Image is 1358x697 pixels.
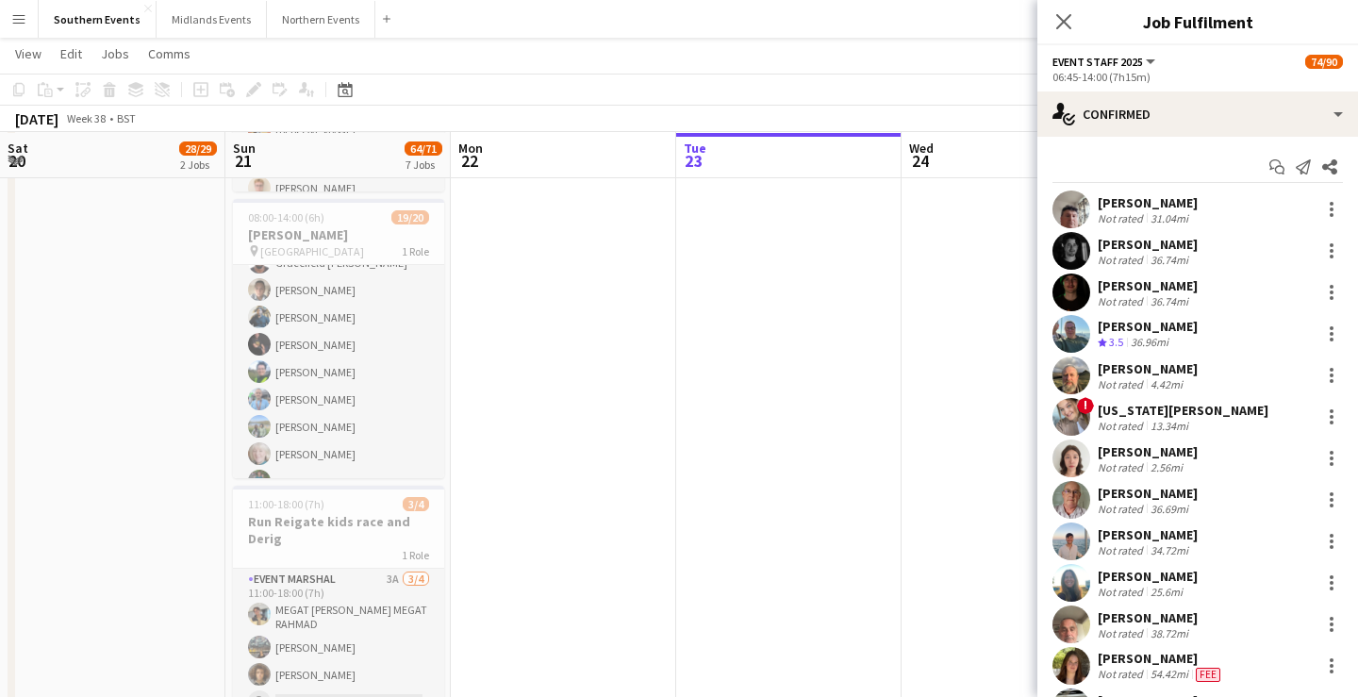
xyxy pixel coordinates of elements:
div: Not rated [1098,460,1147,474]
a: View [8,41,49,66]
span: 28/29 [179,141,217,156]
div: Not rated [1098,211,1147,225]
div: [PERSON_NAME] [1098,194,1198,211]
span: 23 [681,150,706,172]
h3: [PERSON_NAME] [233,226,444,243]
span: Edit [60,45,82,62]
div: 34.72mi [1147,543,1192,557]
span: Tue [684,140,706,157]
span: 3.5 [1109,335,1123,349]
span: Sat [8,140,28,157]
span: ! [1077,397,1094,414]
span: Fee [1196,668,1220,682]
div: 36.74mi [1147,294,1192,308]
h3: Job Fulfilment [1037,9,1358,34]
div: [US_STATE][PERSON_NAME] [1098,402,1268,419]
div: [PERSON_NAME] [1098,568,1198,585]
span: Week 38 [62,111,109,125]
span: View [15,45,41,62]
button: Southern Events [39,1,157,38]
div: 4.42mi [1147,377,1186,391]
div: 31.04mi [1147,211,1192,225]
button: Event Staff 2025 [1052,55,1158,69]
span: 11:00-18:00 (7h) [248,497,324,511]
div: [PERSON_NAME] [1098,277,1198,294]
div: Not rated [1098,667,1147,682]
a: Comms [141,41,198,66]
div: [PERSON_NAME] [1098,526,1198,543]
span: 24 [906,150,934,172]
span: 08:00-14:00 (6h) [248,210,324,224]
div: Not rated [1098,294,1147,308]
div: [PERSON_NAME] [1098,236,1198,253]
div: [PERSON_NAME] [1098,443,1198,460]
div: 36.96mi [1127,335,1172,351]
div: 36.69mi [1147,502,1192,516]
span: 3/4 [403,497,429,511]
button: Midlands Events [157,1,267,38]
div: [DATE] [15,109,58,128]
span: 64/71 [405,141,442,156]
span: Mon [458,140,483,157]
span: [GEOGRAPHIC_DATA] [260,244,364,258]
div: [PERSON_NAME] [1098,485,1198,502]
div: Not rated [1098,502,1147,516]
app-card-role: [PERSON_NAME][PERSON_NAME]Gracefield [PERSON_NAME][PERSON_NAME][PERSON_NAME][PERSON_NAME][PERSON_... [233,80,444,664]
span: Comms [148,45,190,62]
span: 22 [455,150,483,172]
div: 7 Jobs [406,158,441,172]
div: Not rated [1098,585,1147,599]
div: 54.42mi [1147,667,1192,682]
span: Sun [233,140,256,157]
a: Jobs [93,41,137,66]
div: 36.74mi [1147,253,1192,267]
span: 21 [230,150,256,172]
div: 38.72mi [1147,626,1192,640]
a: Edit [53,41,90,66]
div: 06:45-14:00 (7h15m) [1052,70,1343,84]
div: Not rated [1098,543,1147,557]
div: Confirmed [1037,91,1358,137]
div: 25.6mi [1147,585,1186,599]
span: Jobs [101,45,129,62]
div: [PERSON_NAME] [1098,360,1198,377]
span: Event Staff 2025 [1052,55,1143,69]
span: 1 Role [402,548,429,562]
div: 2.56mi [1147,460,1186,474]
div: [PERSON_NAME] [1098,609,1198,626]
span: 19/20 [391,210,429,224]
div: Not rated [1098,377,1147,391]
h3: Run Reigate kids race and Derig [233,513,444,547]
div: Not rated [1098,626,1147,640]
div: Not rated [1098,253,1147,267]
div: BST [117,111,136,125]
span: 1 Role [402,244,429,258]
div: [PERSON_NAME] [1098,318,1198,335]
div: Not rated [1098,419,1147,433]
div: Crew has different fees then in role [1192,667,1224,682]
div: 2 Jobs [180,158,216,172]
div: [PERSON_NAME] [1098,650,1224,667]
button: Northern Events [267,1,375,38]
span: 74/90 [1305,55,1343,69]
app-job-card: 08:00-14:00 (6h)19/20[PERSON_NAME] [GEOGRAPHIC_DATA]1 Role[PERSON_NAME][PERSON_NAME]Gracefield [P... [233,199,444,478]
span: Wed [909,140,934,157]
div: 13.34mi [1147,419,1192,433]
span: 20 [5,150,28,172]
